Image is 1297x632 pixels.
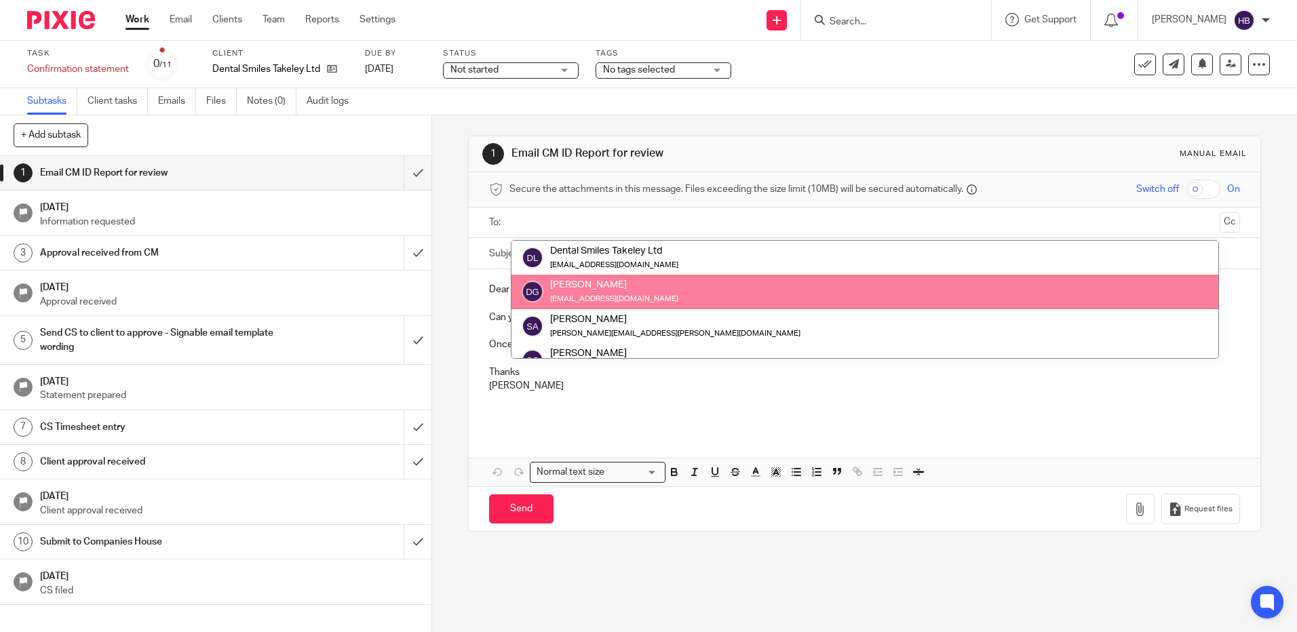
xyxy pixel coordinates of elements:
[88,88,148,115] a: Client tasks
[40,243,273,263] h1: Approval received from CM
[247,88,296,115] a: Notes (0)
[603,65,675,75] span: No tags selected
[125,13,149,26] a: Work
[489,366,1239,379] p: Thanks
[533,465,607,479] span: Normal text size
[14,163,33,182] div: 1
[40,163,273,183] h1: Email CM ID Report for review
[40,323,273,357] h1: Send CS to client to approve - Signable email template wording
[27,88,77,115] a: Subtasks
[40,566,419,583] h1: [DATE]
[511,146,893,161] h1: Email CM ID Report for review
[40,389,419,402] p: Statement prepared
[212,62,320,76] p: Dental Smiles Takeley Ltd
[1180,149,1247,159] div: Manual email
[159,61,172,68] small: /11
[263,13,285,26] a: Team
[550,312,800,325] div: [PERSON_NAME]
[450,65,499,75] span: Not started
[550,295,678,302] small: [EMAIL_ADDRESS][DOMAIN_NAME]
[212,13,242,26] a: Clients
[307,88,359,115] a: Audit logs
[360,13,395,26] a: Settings
[489,494,554,524] input: Send
[489,379,1239,393] p: [PERSON_NAME]
[489,311,1239,324] p: Can you please check the report attached for Dental Smiles Takeley Ltd
[530,462,665,483] div: Search for option
[27,62,129,76] div: Confirmation statement
[1024,15,1077,24] span: Get Support
[509,182,963,196] span: Secure the attachments in this message. Files exceeding the size limit (10MB) will be secured aut...
[40,584,419,597] p: CS filed
[1152,13,1226,26] p: [PERSON_NAME]
[550,278,678,292] div: [PERSON_NAME]
[40,452,273,472] h1: Client approval received
[158,88,196,115] a: Emails
[14,532,33,551] div: 10
[596,48,731,59] label: Tags
[206,88,237,115] a: Files
[14,331,33,350] div: 5
[1220,212,1240,233] button: Cc
[170,13,192,26] a: Email
[14,123,88,146] button: + Add subtask
[365,64,393,74] span: [DATE]
[1233,9,1255,31] img: svg%3E
[40,277,419,294] h1: [DATE]
[1184,504,1233,515] span: Request files
[550,347,800,360] div: [PERSON_NAME]
[489,338,1239,351] p: Once you agree or change any information I will forward to the client for their verification befo...
[489,247,524,260] label: Subject:
[27,11,95,29] img: Pixie
[40,372,419,389] h1: [DATE]
[40,295,419,309] p: Approval received
[14,418,33,437] div: 7
[522,315,543,337] img: svg%3E
[40,215,419,229] p: Information requested
[1227,182,1240,196] span: On
[27,48,129,59] label: Task
[522,349,543,371] img: svg%3E
[489,283,1239,296] p: Dear [PERSON_NAME]
[443,48,579,59] label: Status
[40,417,273,437] h1: CS Timesheet entry
[153,56,172,72] div: 0
[40,532,273,552] h1: Submit to Companies House
[14,243,33,262] div: 3
[40,197,419,214] h1: [DATE]
[550,261,678,269] small: [EMAIL_ADDRESS][DOMAIN_NAME]
[550,244,678,258] div: Dental Smiles Takeley Ltd
[482,143,504,165] div: 1
[212,48,348,59] label: Client
[14,452,33,471] div: 8
[828,16,950,28] input: Search
[305,13,339,26] a: Reports
[40,504,419,517] p: Client approval received
[1136,182,1179,196] span: Switch off
[522,247,543,269] img: svg%3E
[550,330,800,337] small: [PERSON_NAME][EMAIL_ADDRESS][PERSON_NAME][DOMAIN_NAME]
[489,216,504,229] label: To:
[40,486,419,503] h1: [DATE]
[1161,494,1240,524] button: Request files
[608,465,657,479] input: Search for option
[522,281,543,302] img: svg%3E
[365,48,426,59] label: Due by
